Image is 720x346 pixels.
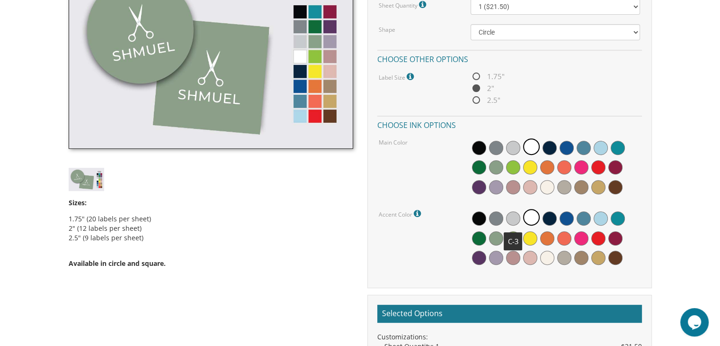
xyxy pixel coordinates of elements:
[379,208,423,220] label: Accent Color
[69,214,353,224] li: 1.75" (20 labels per sheet)
[471,94,500,106] span: 2.5"
[69,224,353,233] li: 2" (12 labels per sheet)
[377,332,642,342] div: Customizations:
[379,26,395,34] label: Shape
[69,233,353,243] li: 2.5" (9 labels per sheet)
[69,259,166,268] span: Available in circle and square.
[377,50,642,66] h4: Choose other options
[379,138,408,146] label: Main Color
[379,71,416,83] label: Label Size
[471,82,494,94] span: 2"
[69,198,87,207] span: Sizes:
[471,71,505,82] span: 1.75"
[377,116,642,132] h4: Choose ink options
[680,308,711,337] iframe: chat widget
[69,168,104,191] img: label-style20.jpg
[377,305,642,323] h2: Selected Options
